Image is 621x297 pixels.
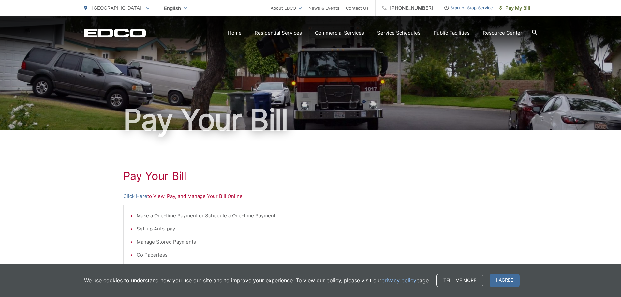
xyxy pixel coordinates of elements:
[137,225,491,233] li: Set-up Auto-pay
[255,29,302,37] a: Residential Services
[483,29,522,37] a: Resource Center
[84,104,537,136] h1: Pay Your Bill
[377,29,421,37] a: Service Schedules
[346,4,369,12] a: Contact Us
[308,4,339,12] a: News & Events
[499,4,530,12] span: Pay My Bill
[381,276,416,284] a: privacy policy
[315,29,364,37] a: Commercial Services
[137,251,491,259] li: Go Paperless
[123,170,498,183] h1: Pay Your Bill
[436,274,483,287] a: Tell me more
[271,4,302,12] a: About EDCO
[84,28,146,37] a: EDCD logo. Return to the homepage.
[123,192,498,200] p: to View, Pay, and Manage Your Bill Online
[159,3,192,14] span: English
[434,29,470,37] a: Public Facilities
[137,212,491,220] li: Make a One-time Payment or Schedule a One-time Payment
[228,29,242,37] a: Home
[137,238,491,246] li: Manage Stored Payments
[84,276,430,284] p: We use cookies to understand how you use our site and to improve your experience. To view our pol...
[123,192,147,200] a: Click Here
[92,5,141,11] span: [GEOGRAPHIC_DATA]
[490,274,520,287] span: I agree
